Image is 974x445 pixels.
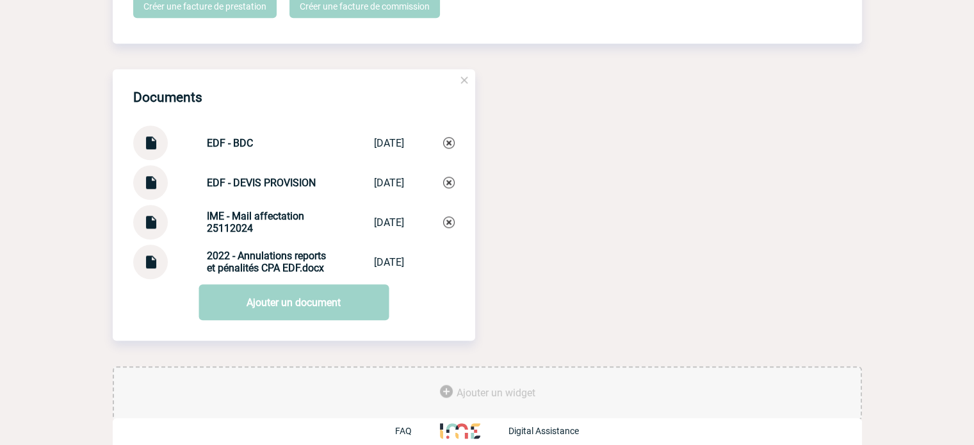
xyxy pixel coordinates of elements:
div: [DATE] [374,177,404,189]
img: http://www.idealmeetingsevents.fr/ [440,423,480,439]
strong: 2022 - Annulations reports et pénalités CPA EDF.docx [207,250,326,274]
img: Supprimer [443,137,455,149]
span: Ajouter un widget [457,387,535,399]
div: [DATE] [374,256,404,268]
img: Supprimer [443,216,455,228]
p: FAQ [395,426,412,436]
img: close.png [459,74,470,86]
strong: EDF - DEVIS PROVISION [207,177,316,189]
div: [DATE] [374,137,404,149]
strong: IME - Mail affectation 25112024 [207,210,304,234]
div: Ajouter des outils d'aide à la gestion de votre événement [113,366,862,420]
strong: EDF - BDC [207,137,253,149]
a: FAQ [395,425,440,437]
div: [DATE] [374,216,404,229]
p: Digital Assistance [508,426,579,436]
h4: Documents [133,90,202,105]
img: Supprimer [443,177,455,188]
a: Ajouter un document [199,284,389,320]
